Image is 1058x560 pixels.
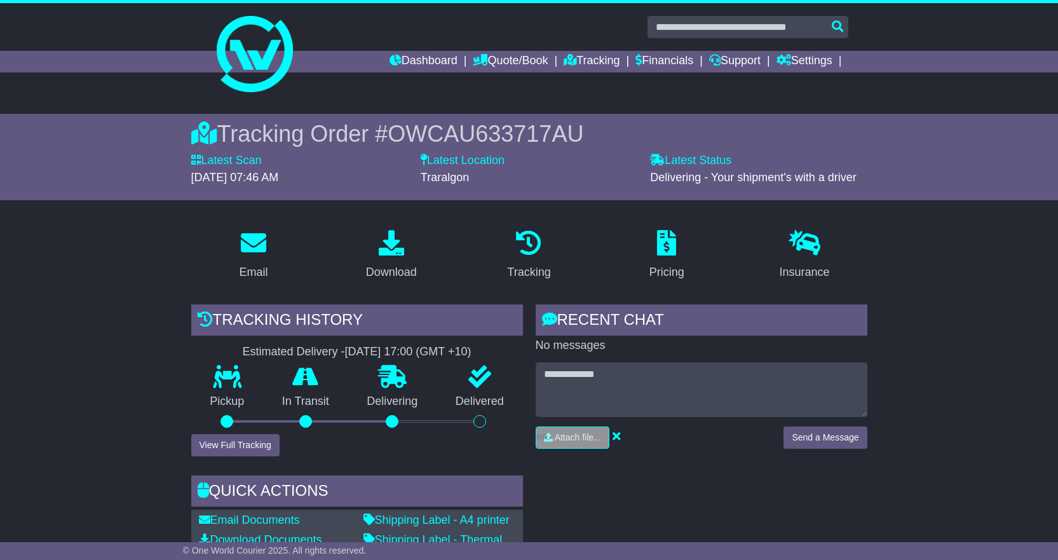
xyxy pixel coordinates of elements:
[783,427,867,449] button: Send a Message
[199,533,322,546] a: Download Documents
[191,345,523,359] div: Estimated Delivery -
[191,304,523,339] div: Tracking history
[536,339,867,353] p: No messages
[507,264,550,281] div: Tracking
[564,51,620,72] a: Tracking
[641,226,693,285] a: Pricing
[363,533,503,560] a: Shipping Label - Thermal printer
[191,171,279,184] span: [DATE] 07:46 AM
[499,226,559,285] a: Tracking
[650,154,731,168] label: Latest Status
[709,51,761,72] a: Support
[649,264,684,281] div: Pricing
[437,395,523,409] p: Delivered
[650,171,857,184] span: Delivering - Your shipment's with a driver
[191,475,523,510] div: Quick Actions
[780,264,830,281] div: Insurance
[388,121,583,147] span: OWCAU633717AU
[363,514,510,526] a: Shipping Label - A4 printer
[536,304,867,339] div: RECENT CHAT
[263,395,348,409] p: In Transit
[348,395,437,409] p: Delivering
[421,154,505,168] label: Latest Location
[231,226,276,285] a: Email
[390,51,458,72] a: Dashboard
[183,545,367,556] span: © One World Courier 2025. All rights reserved.
[191,120,867,147] div: Tracking Order #
[635,51,693,72] a: Financials
[771,226,838,285] a: Insurance
[421,171,469,184] span: Traralgon
[473,51,548,72] a: Quote/Book
[191,395,264,409] p: Pickup
[191,434,280,456] button: View Full Tracking
[239,264,268,281] div: Email
[366,264,417,281] div: Download
[345,345,471,359] div: [DATE] 17:00 (GMT +10)
[777,51,832,72] a: Settings
[358,226,425,285] a: Download
[191,154,262,168] label: Latest Scan
[199,514,300,526] a: Email Documents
